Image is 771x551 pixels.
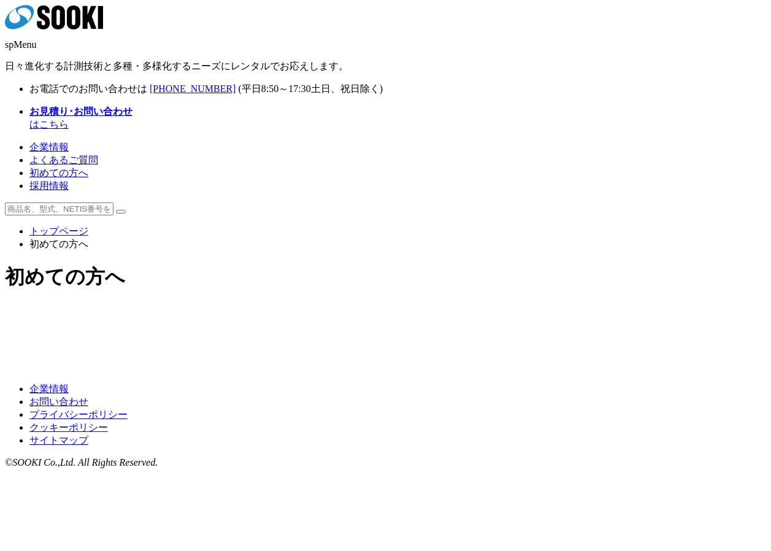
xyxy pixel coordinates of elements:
span: (平日 ～ 土日、祝日除く) [238,83,383,94]
a: プライバシーポリシー [29,409,128,420]
address: ©SOOKI Co.,Ltd. All Rights Reserved. [5,457,766,468]
h1: 初めての方へ [5,264,766,291]
span: はこちら [29,106,132,129]
span: お電話でのお問い合わせは [29,83,147,94]
a: クッキーポリシー [29,422,108,433]
a: 企業情報 [29,383,69,394]
span: 17:30 [288,83,310,94]
span: 8:50 [261,83,278,94]
a: 企業情報 [29,142,69,152]
a: よくあるご質問 [29,155,98,165]
input: 商品名、型式、NETIS番号を入力してください [5,202,113,215]
li: 初めての方へ [29,238,766,251]
a: トップページ [29,226,88,236]
a: 初めての方へ [29,168,88,178]
a: 採用情報 [29,180,69,191]
span: spMenu [5,39,37,50]
a: サイトマップ [29,435,88,445]
a: お問い合わせ [29,396,88,407]
a: お見積り･お問い合わせはこちら [29,106,132,129]
strong: お見積り･お問い合わせ [29,106,132,117]
p: 日々進化する計測技術と多種・多様化するニーズにレンタルでお応えします。 [5,60,766,73]
a: [PHONE_NUMBER] [150,83,236,94]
